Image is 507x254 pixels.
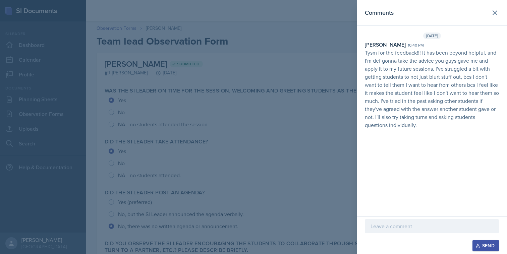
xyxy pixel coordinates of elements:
div: Send [477,243,495,248]
button: Send [472,240,499,251]
div: 10:40 pm [408,42,424,48]
p: Tysm for the feedback!!! It has been beyond helpful, and I'm def gonna take the advice you guys g... [365,49,499,129]
div: [PERSON_NAME] [365,41,406,49]
h2: Comments [365,8,394,17]
span: [DATE] [423,33,441,39]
